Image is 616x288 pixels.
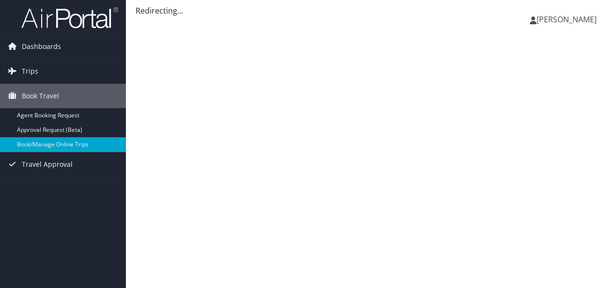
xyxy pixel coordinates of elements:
span: Trips [22,59,38,83]
a: [PERSON_NAME] [530,5,606,34]
div: Redirecting... [136,5,606,16]
img: airportal-logo.png [21,6,118,29]
span: Dashboards [22,34,61,59]
span: Book Travel [22,84,59,108]
span: Travel Approval [22,152,73,176]
span: [PERSON_NAME] [537,14,597,25]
